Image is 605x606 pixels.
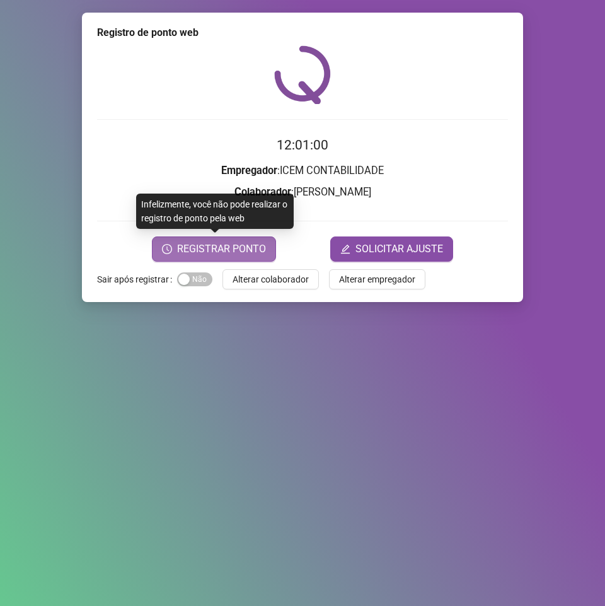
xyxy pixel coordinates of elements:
label: Sair após registrar [97,269,177,289]
strong: Empregador [221,165,277,177]
button: REGISTRAR PONTO [152,236,276,262]
button: Alterar colaborador [222,269,319,289]
button: Alterar empregador [329,269,425,289]
time: 12:01:00 [277,137,328,153]
button: editSOLICITAR AJUSTE [330,236,453,262]
span: SOLICITAR AJUSTE [355,242,443,257]
h3: : ICEM CONTABILIDADE [97,163,508,179]
img: QRPoint [274,45,331,104]
span: edit [340,244,350,254]
div: Registro de ponto web [97,25,508,40]
span: Alterar colaborador [233,272,309,286]
h3: : [PERSON_NAME] [97,184,508,201]
span: Alterar empregador [339,272,415,286]
strong: Colaborador [234,186,291,198]
span: clock-circle [162,244,172,254]
span: REGISTRAR PONTO [177,242,266,257]
div: Infelizmente, você não pode realizar o registro de ponto pela web [136,194,294,229]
